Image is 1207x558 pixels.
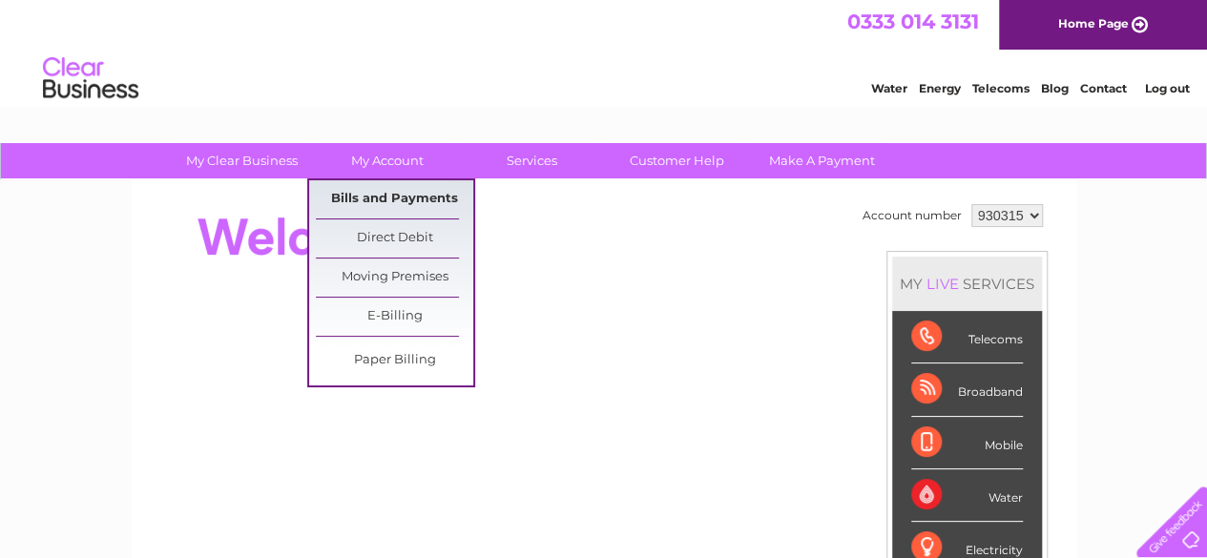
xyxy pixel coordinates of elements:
a: My Clear Business [163,143,321,178]
img: logo.png [42,50,139,108]
div: Mobile [911,417,1023,469]
a: Energy [919,81,961,95]
a: Blog [1041,81,1069,95]
a: Log out [1144,81,1189,95]
a: Make A Payment [743,143,901,178]
a: Moving Premises [316,258,473,297]
a: Telecoms [972,81,1030,95]
a: E-Billing [316,298,473,336]
div: Water [911,469,1023,522]
div: LIVE [923,275,963,293]
div: Telecoms [911,311,1023,363]
a: Customer Help [598,143,756,178]
a: Contact [1080,81,1127,95]
a: Water [871,81,907,95]
div: Clear Business is a trading name of Verastar Limited (registered in [GEOGRAPHIC_DATA] No. 3667643... [154,10,1055,93]
div: Broadband [911,363,1023,416]
a: Services [453,143,611,178]
a: My Account [308,143,466,178]
a: Bills and Payments [316,180,473,218]
a: 0333 014 3131 [847,10,979,33]
a: Direct Debit [316,219,473,258]
a: Paper Billing [316,341,473,380]
td: Account number [858,199,967,232]
div: MY SERVICES [892,257,1042,311]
